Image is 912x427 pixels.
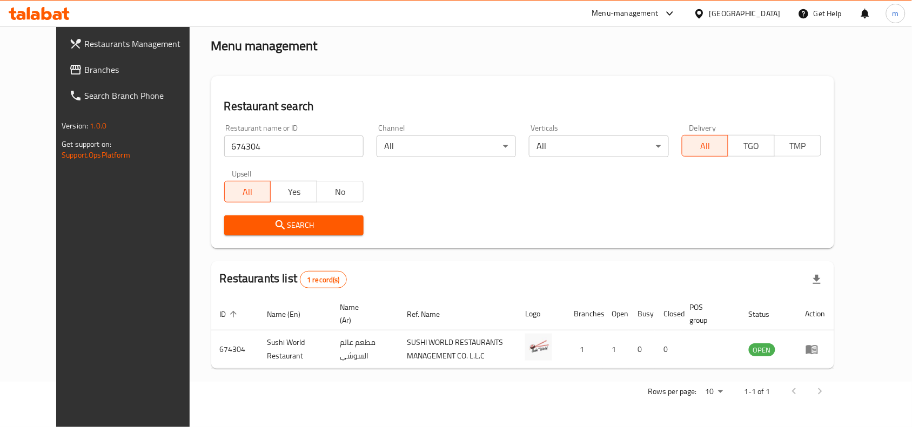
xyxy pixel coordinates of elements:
[689,301,727,327] span: POS group
[317,181,364,202] button: No
[774,135,821,157] button: TMP
[340,301,385,327] span: Name (Ar)
[233,219,355,232] span: Search
[275,184,313,200] span: Yes
[804,267,830,293] div: Export file
[592,7,659,20] div: Menu-management
[224,135,364,157] input: Search for restaurant name or ID..
[407,308,454,321] span: Ref. Name
[745,385,770,398] p: 1-1 of 1
[709,8,781,19] div: [GEOGRAPHIC_DATA]
[62,137,111,151] span: Get support on:
[259,330,332,369] td: Sushi World Restaurant
[84,37,200,50] span: Restaurants Management
[565,330,603,369] td: 1
[84,89,200,102] span: Search Branch Phone
[321,184,359,200] span: No
[629,330,655,369] td: 0
[728,135,775,157] button: TGO
[377,135,516,157] div: All
[749,308,784,321] span: Status
[300,275,346,285] span: 1 record(s)
[682,135,729,157] button: All
[893,8,899,19] span: m
[806,343,826,356] div: Menu
[529,135,668,157] div: All
[224,98,821,114] h2: Restaurant search
[749,344,775,356] span: OPEN
[84,63,200,76] span: Branches
[655,330,681,369] td: 0
[220,270,347,288] h2: Restaurants list
[565,297,603,330] th: Branches
[229,184,267,200] span: All
[62,119,88,133] span: Version:
[270,181,317,202] button: Yes
[90,119,106,133] span: 1.0.0
[267,308,315,321] span: Name (En)
[603,330,629,369] td: 1
[517,297,565,330] th: Logo
[61,83,209,109] a: Search Branch Phone
[211,297,834,369] table: enhanced table
[687,138,725,154] span: All
[701,384,727,400] div: Rows per page:
[211,37,318,55] h2: Menu management
[220,308,240,321] span: ID
[211,330,259,369] td: 674304
[398,330,517,369] td: SUSHI WORLD RESTAURANTS MANAGEMENT CO. L.L.C
[689,124,716,132] label: Delivery
[525,334,552,361] img: Sushi World Restaurant
[733,138,770,154] span: TGO
[300,271,347,288] div: Total records count
[224,215,364,235] button: Search
[797,297,834,330] th: Action
[331,330,398,369] td: مطعم عالم السوشي
[603,297,629,330] th: Open
[62,148,130,162] a: Support.OpsPlatform
[779,138,817,154] span: TMP
[224,181,271,202] button: All
[648,385,697,398] p: Rows per page:
[629,297,655,330] th: Busy
[61,57,209,83] a: Branches
[232,170,252,178] label: Upsell
[655,297,681,330] th: Closed
[61,31,209,57] a: Restaurants Management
